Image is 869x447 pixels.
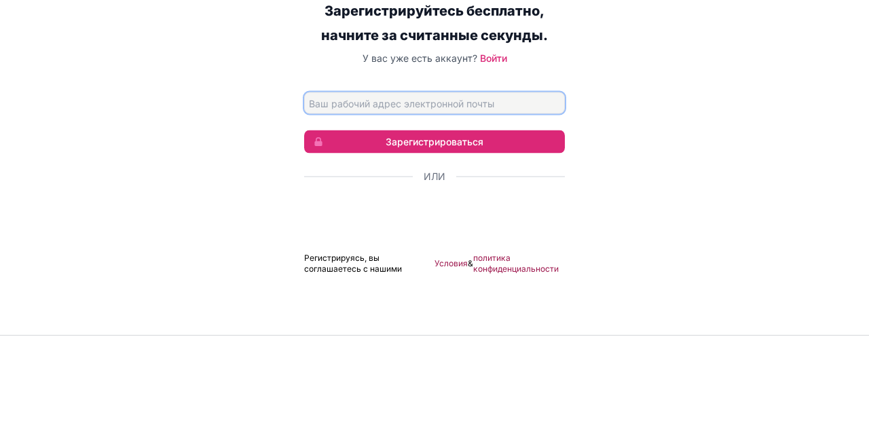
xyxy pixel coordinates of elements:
[434,370,468,380] a: Условия
[480,164,507,175] a: Войти
[434,370,468,380] font: Условия
[304,364,402,385] font: Регистрируясь, вы соглашаетесь с нашими
[363,164,477,175] font: У вас уже есть аккаунт?
[468,370,473,380] font: &
[304,242,565,265] button: Зарегистрироваться
[473,364,565,386] a: политика конфиденциальности
[424,282,445,293] font: Или
[473,364,559,385] font: политика конфиденциальности
[386,247,483,259] font: Зарегистрироваться
[297,310,572,340] iframe: Кнопка «Войти с аккаунтом Google»
[321,114,548,155] font: Зарегистрируйтесь бесплатно, начните за считанные секунды.
[304,204,565,226] input: Адрес электронной почты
